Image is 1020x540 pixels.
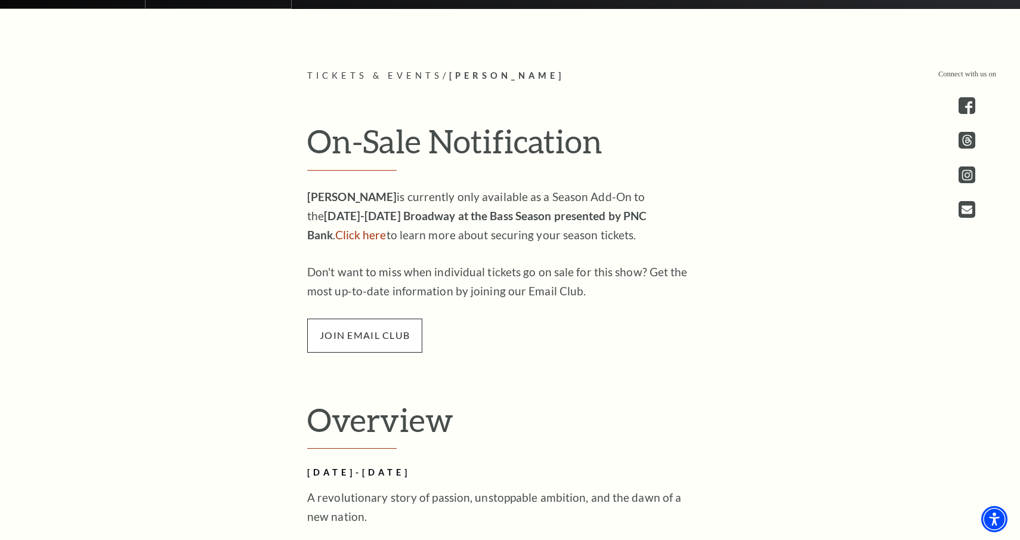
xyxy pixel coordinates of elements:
[959,166,975,183] a: instagram - open in a new tab
[938,69,996,80] p: Connect with us on
[307,187,695,245] p: is currently only available as a Season Add-On to the . to learn more about securing your season ...
[307,70,443,81] span: Tickets & Events
[307,190,397,203] strong: [PERSON_NAME]
[959,201,975,218] a: Open this option - open in a new tab
[307,69,713,84] p: /
[307,400,713,449] h2: Overview
[307,263,695,301] p: Don't want to miss when individual tickets go on sale for this show? Get the most up-to-date info...
[981,506,1007,532] div: Accessibility Menu
[959,132,975,149] a: threads.com - open in a new tab
[449,70,564,81] span: [PERSON_NAME]
[307,319,422,352] span: join email club
[307,209,647,242] strong: [DATE]-[DATE] Broadway at the Bass Season presented by PNC Bank
[307,122,713,171] h2: On-Sale Notification
[307,328,422,341] a: join email club
[307,488,695,526] p: A revolutionary story of passion, unstoppable ambition, and the dawn of a new nation.
[307,465,695,480] h2: [DATE]-[DATE]
[335,228,387,242] a: Click here to learn more about securing your season tickets
[959,97,975,114] a: facebook - open in a new tab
